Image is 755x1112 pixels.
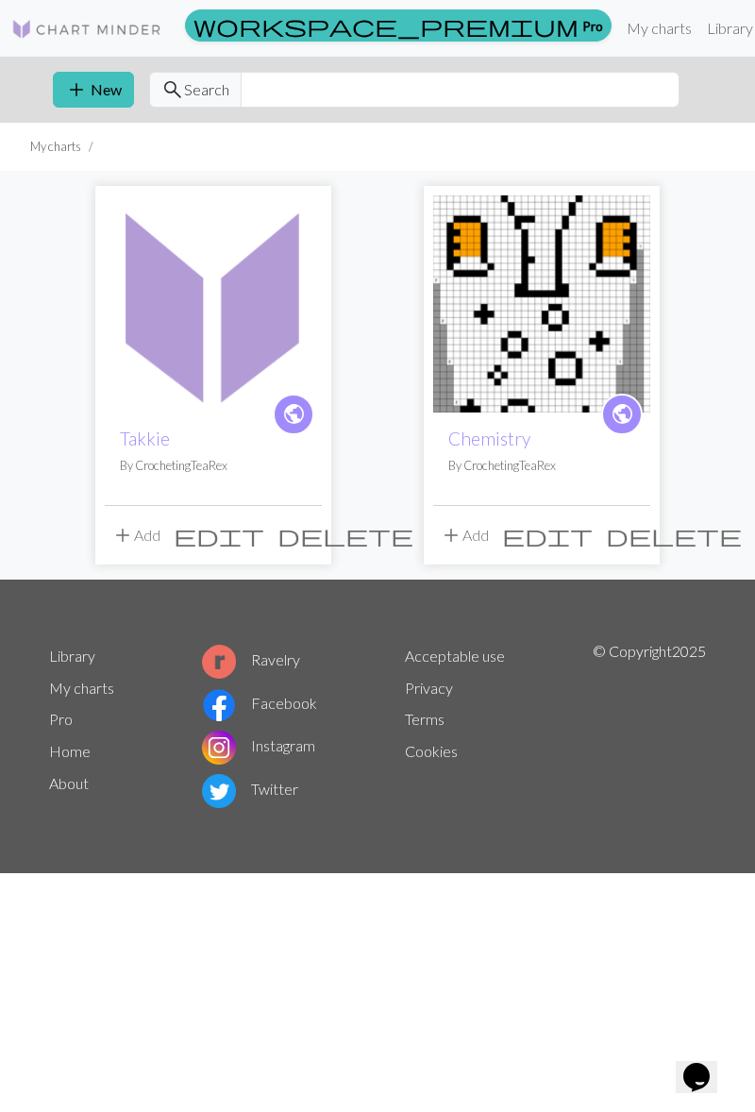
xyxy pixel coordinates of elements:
img: Takkie [105,195,322,413]
a: Home [49,742,91,760]
span: public [611,399,634,429]
span: search [161,76,184,103]
button: Delete [599,517,748,553]
a: Twitter [202,780,298,798]
span: public [282,399,306,429]
span: delete [277,522,413,548]
img: Instagram logo [202,731,236,765]
i: Edit [174,524,264,547]
a: About [49,774,89,792]
p: © Copyright 2025 [593,640,706,812]
a: Takkie [120,428,170,449]
li: My charts [30,138,81,156]
a: Chemistry [433,293,650,311]
i: public [282,396,306,433]
span: add [111,522,134,548]
a: Takkie [105,293,322,311]
a: Terms [405,710,445,728]
img: Twitter logo [202,774,236,808]
span: Search [184,78,229,101]
span: workspace_premium [193,12,579,39]
span: edit [174,522,264,548]
img: Ravelry logo [202,645,236,679]
a: public [601,394,643,435]
a: Privacy [405,679,453,697]
a: My charts [619,9,699,47]
a: public [273,394,314,435]
a: Pro [49,710,73,728]
img: Logo [11,18,162,41]
a: My charts [49,679,114,697]
button: Edit [167,517,271,553]
p: By CrochetingTeaRex [120,457,307,475]
span: add [440,522,462,548]
a: Instagram [202,736,315,754]
a: Cookies [405,742,458,760]
button: Delete [271,517,420,553]
span: add [65,76,88,103]
a: Ravelry [202,650,300,668]
button: Add [433,517,495,553]
a: Acceptable use [405,647,505,665]
span: edit [502,522,593,548]
a: Library [49,647,95,665]
img: Chemistry [433,195,650,413]
a: Pro [185,9,612,42]
button: Add [105,517,167,553]
a: Facebook [202,694,317,712]
button: Edit [495,517,599,553]
span: delete [606,522,742,548]
button: New [53,72,134,108]
i: Edit [502,524,593,547]
i: public [611,396,634,433]
img: Facebook logo [202,688,236,722]
iframe: chat widget [676,1036,736,1093]
a: Chemistry [448,428,530,449]
p: By CrochetingTeaRex [448,457,635,475]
